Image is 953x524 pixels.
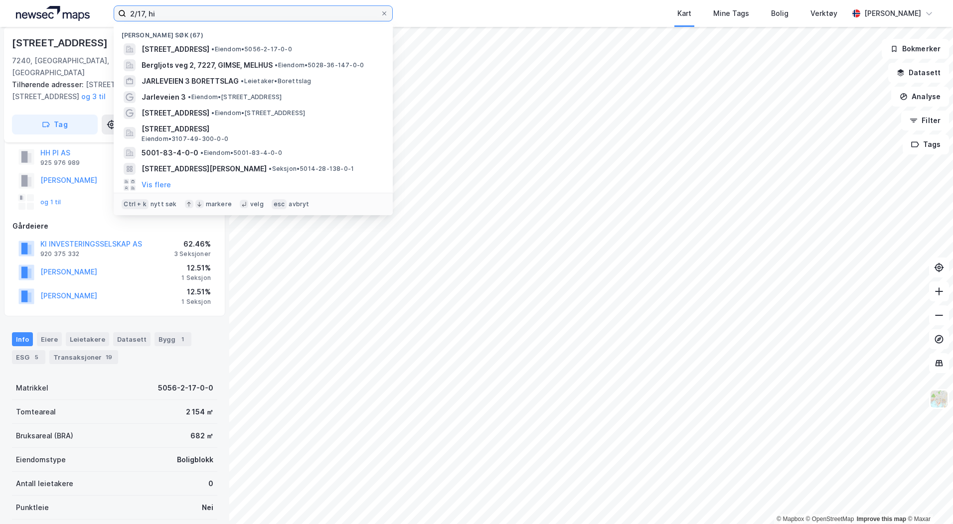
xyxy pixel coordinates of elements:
span: Eiendom • 5056-2-17-0-0 [211,45,292,53]
div: Bygg [155,332,191,346]
button: Bokmerker [882,39,949,59]
span: Tilhørende adresser: [12,80,86,89]
span: Seksjon • 5014-28-138-0-1 [269,165,354,173]
div: 682 ㎡ [190,430,213,442]
span: [STREET_ADDRESS] [142,107,209,119]
span: [STREET_ADDRESS][PERSON_NAME] [142,163,267,175]
a: Mapbox [777,516,804,523]
span: • [211,45,214,53]
button: Datasett [888,63,949,83]
img: logo.a4113a55bc3d86da70a041830d287a7e.svg [16,6,90,21]
div: 1 Seksjon [181,298,211,306]
input: Søk på adresse, matrikkel, gårdeiere, leietakere eller personer [126,6,380,21]
div: Kart [677,7,691,19]
div: 7240, [GEOGRAPHIC_DATA], [GEOGRAPHIC_DATA] [12,55,182,79]
iframe: Chat Widget [903,476,953,524]
div: Nei [202,502,213,514]
div: Verktøy [810,7,837,19]
span: • [200,149,203,156]
div: avbryt [289,200,309,208]
div: Mine Tags [713,7,749,19]
button: Vis flere [142,179,171,191]
div: Bolig [771,7,789,19]
div: nytt søk [151,200,177,208]
div: Matrikkel [16,382,48,394]
span: • [211,109,214,117]
div: 2 154 ㎡ [186,406,213,418]
span: • [188,93,191,101]
span: Eiendom • 5028-36-147-0-0 [275,61,364,69]
div: Eiendomstype [16,454,66,466]
div: 1 [177,334,187,344]
span: Bergljots veg 2, 7227, GIMSE, MELHUS [142,59,273,71]
div: Tomteareal [16,406,56,418]
span: Eiendom • 5001-83-4-0-0 [200,149,282,157]
div: 1 Seksjon [181,274,211,282]
span: Eiendom • 3107-49-300-0-0 [142,135,228,143]
div: Antall leietakere [16,478,73,490]
div: 12.51% [181,262,211,274]
div: 3 Seksjoner [174,250,211,258]
div: 5056-2-17-0-0 [158,382,213,394]
button: Analyse [891,87,949,107]
img: Z [930,390,949,408]
span: • [269,165,272,172]
div: 19 [104,352,114,362]
div: Boligblokk [177,454,213,466]
span: • [241,77,244,85]
span: [STREET_ADDRESS] [142,43,209,55]
div: 920 375 332 [40,250,79,258]
div: 62.46% [174,238,211,250]
div: markere [206,200,232,208]
div: Ctrl + k [122,199,149,209]
span: [STREET_ADDRESS] [142,123,381,135]
div: [STREET_ADDRESS], [STREET_ADDRESS] [12,79,209,103]
span: Leietaker • Borettslag [241,77,311,85]
div: ESG [12,350,45,364]
span: Eiendom • [STREET_ADDRESS] [211,109,305,117]
span: Jarleveien 3 [142,91,186,103]
span: Eiendom • [STREET_ADDRESS] [188,93,282,101]
div: Info [12,332,33,346]
div: Transaksjoner [49,350,118,364]
div: [STREET_ADDRESS] [12,35,110,51]
div: Leietakere [66,332,109,346]
span: 5001-83-4-0-0 [142,147,198,159]
button: Tag [12,115,98,134]
div: 5 [31,352,41,362]
button: Filter [901,111,949,131]
a: Improve this map [857,516,906,523]
div: 0 [208,478,213,490]
div: Bruksareal (BRA) [16,430,73,442]
span: JARLEVEIEN 3 BORETTSLAG [142,75,239,87]
div: 12.51% [181,286,211,298]
div: Gårdeiere [12,220,217,232]
div: 925 976 989 [40,159,80,167]
div: Kontrollprogram for chat [903,476,953,524]
div: [PERSON_NAME] søk (67) [114,23,393,41]
div: Eiere [37,332,62,346]
div: esc [272,199,287,209]
div: Datasett [113,332,151,346]
button: Tags [903,134,949,154]
span: • [275,61,278,69]
div: velg [250,200,264,208]
div: Punktleie [16,502,49,514]
div: [PERSON_NAME] [864,7,921,19]
a: OpenStreetMap [806,516,854,523]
